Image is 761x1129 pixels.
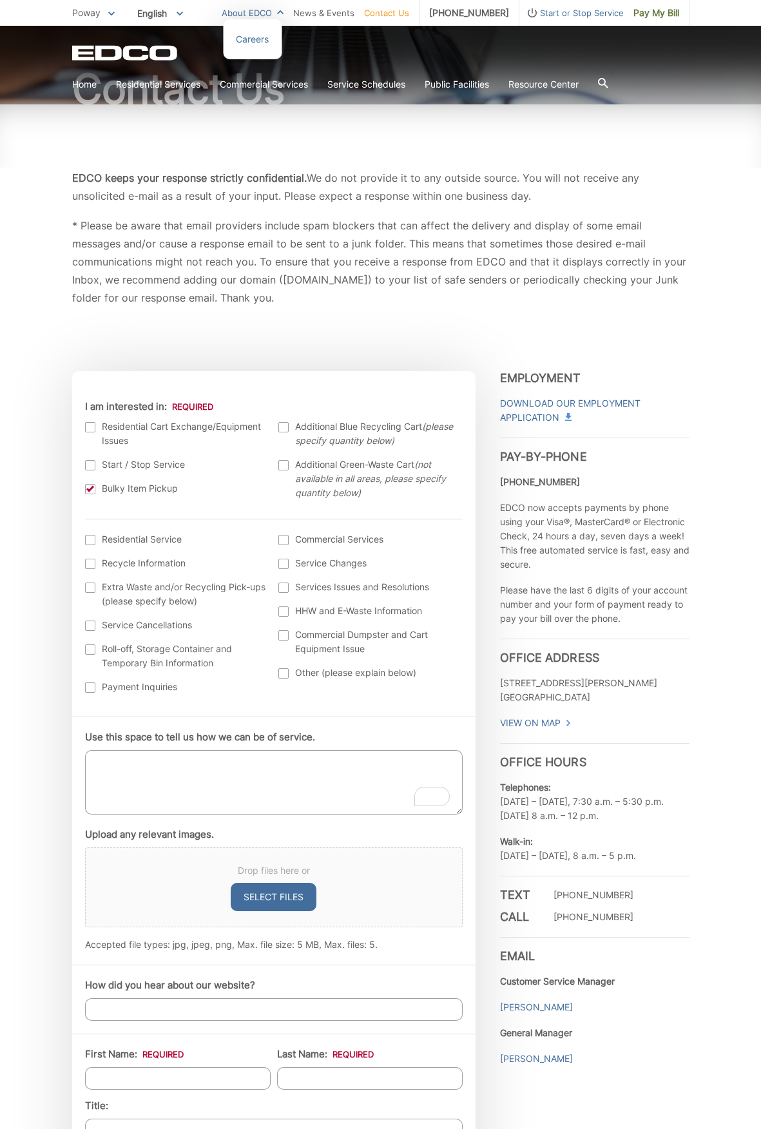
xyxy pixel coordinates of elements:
[222,6,284,20] a: About EDCO
[85,556,266,570] label: Recycle Information
[231,883,316,911] button: select files, upload any relevant images.
[128,3,193,24] span: English
[72,7,101,18] span: Poway
[295,458,459,500] span: Additional Green-Waste Cart
[364,6,409,20] a: Contact Us
[500,716,572,730] a: View On Map
[278,666,459,680] label: Other (please explain below)
[500,1052,573,1066] a: [PERSON_NAME]
[500,371,689,385] h3: Employment
[500,780,689,823] p: [DATE] – [DATE], 7:30 a.m. – 5:30 p.m. [DATE] 8 a.m. – 12 p.m.
[85,481,266,496] label: Bulky Item Pickup
[72,45,179,61] a: EDCD logo. Return to the homepage.
[278,604,459,618] label: HHW and E-Waste Information
[425,77,489,92] a: Public Facilities
[295,420,459,448] span: Additional Blue Recycling Cart
[295,459,446,498] em: (not available in all areas, please specify quantity below)
[327,77,405,92] a: Service Schedules
[293,6,354,20] a: News & Events
[72,169,689,205] p: We do not provide it to any outside source. You will not receive any unsolicited e-mail as a resu...
[500,782,551,793] b: Telephones:
[85,458,266,472] label: Start / Stop Service
[500,639,689,665] h3: Office Address
[500,910,539,924] h3: Call
[500,438,689,464] h3: Pay-by-Phone
[85,750,463,815] textarea: To enrich screen reader interactions, please activate Accessibility in Grammarly extension settings
[72,77,97,92] a: Home
[101,864,447,878] span: Drop files here or
[508,77,579,92] a: Resource Center
[500,937,689,963] h3: Email
[85,939,378,950] span: Accepted file types: jpg, jpeg, png, Max. file size: 5 MB, Max. files: 5.
[72,171,307,184] b: EDCO keeps your response strictly confidential.
[278,532,459,546] label: Commercial Services
[500,476,580,487] strong: [PHONE_NUMBER]
[278,628,459,656] label: Commercial Dumpster and Cart Equipment Issue
[500,501,689,572] p: EDCO now accepts payments by phone using your Visa®, MasterCard® or Electronic Check, 24 hours a ...
[85,1100,108,1112] label: Title:
[85,829,214,840] label: Upload any relevant images.
[500,976,615,987] strong: Customer Service Manager
[500,836,533,847] b: Walk-in:
[500,835,689,863] p: [DATE] – [DATE], 8 a.m. – 5 p.m.
[554,888,633,902] p: [PHONE_NUMBER]
[85,401,213,412] label: I am interested in:
[277,1048,374,1060] label: Last Name:
[85,618,266,632] label: Service Cancellations
[278,556,459,570] label: Service Changes
[85,532,266,546] label: Residential Service
[500,1000,573,1014] a: [PERSON_NAME]
[85,642,266,670] label: Roll-off, Storage Container and Temporary Bin Information
[278,580,459,594] label: Services Issues and Resolutions
[500,396,689,425] a: Download Our Employment Application
[85,680,266,694] label: Payment Inquiries
[220,77,308,92] a: Commercial Services
[500,888,539,902] h3: Text
[500,743,689,769] h3: Office Hours
[500,676,689,704] p: [STREET_ADDRESS][PERSON_NAME] [GEOGRAPHIC_DATA]
[500,583,689,626] p: Please have the last 6 digits of your account number and your form of payment ready to pay your b...
[85,979,255,991] label: How did you hear about our website?
[85,420,266,448] label: Residential Cart Exchange/Equipment Issues
[72,217,689,307] p: * Please be aware that email providers include spam blockers that can affect the delivery and dis...
[116,77,200,92] a: Residential Services
[236,32,269,46] a: Careers
[85,1048,184,1060] label: First Name:
[633,6,679,20] span: Pay My Bill
[554,910,633,924] p: [PHONE_NUMBER]
[500,1027,572,1038] strong: General Manager
[85,731,315,743] label: Use this space to tell us how we can be of service.
[295,421,453,446] em: (please specify quantity below)
[85,580,266,608] label: Extra Waste and/or Recycling Pick-ups (please specify below)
